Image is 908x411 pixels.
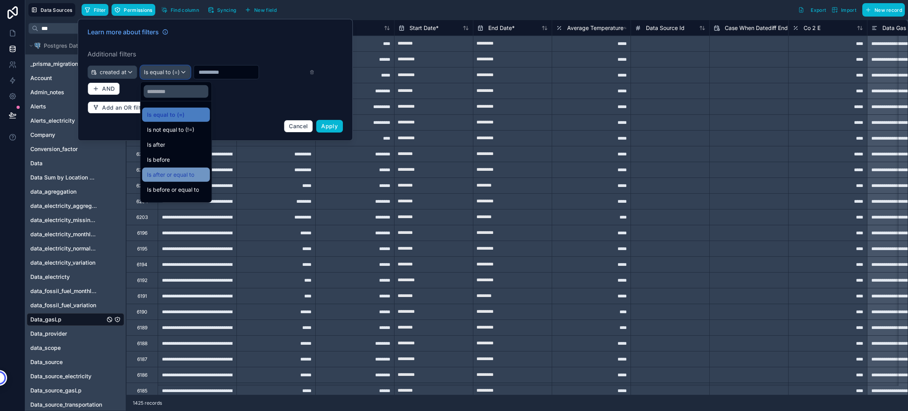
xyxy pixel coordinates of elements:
[30,159,43,167] span: Data
[27,214,124,226] div: data_electricity_missing_data
[137,356,147,362] div: 6187
[30,273,70,281] span: Data_electricty
[44,42,94,50] span: Postgres Database
[27,58,124,70] div: _prisma_migrations
[30,117,75,125] span: Alerts_electricity
[137,262,147,268] div: 6194
[27,114,124,127] div: Alerts_electricity
[875,7,902,13] span: New record
[137,277,147,284] div: 6192
[811,7,826,13] span: Export
[133,400,162,406] span: 1425 records
[136,167,148,173] div: 6206
[30,131,55,139] span: Company
[205,4,242,16] a: Syncing
[136,151,148,157] div: 6207
[27,157,124,170] div: Data
[136,183,148,189] div: 6205
[137,309,147,315] div: 6190
[136,198,148,205] div: 6204
[30,259,95,267] span: data_electricity_variation
[25,37,126,411] div: scrollable content
[27,342,124,354] div: data_scope
[30,74,52,82] span: Account
[841,7,856,13] span: Import
[27,228,124,241] div: data_electricity_monthly_normalization
[488,24,515,32] span: End Date *
[30,103,46,110] span: Alerts
[27,356,124,368] div: Data_source
[27,143,124,155] div: Conversion_factor
[27,40,113,51] button: Postgres logoPostgres Database
[171,7,199,13] span: Find column
[112,4,158,16] a: Permissions
[27,327,124,340] div: Data_provider
[147,125,194,135] span: Is not equal to (!=)
[254,7,277,13] span: New field
[862,3,905,17] button: New record
[30,188,76,196] span: data_agreggation
[137,230,147,236] div: 6196
[124,7,152,13] span: Permissions
[82,4,109,16] button: Filter
[137,340,147,347] div: 6188
[27,313,124,326] div: Data_gasLp
[41,7,73,13] span: Data Sources
[30,344,61,352] span: data_scope
[409,24,439,32] span: Start Date *
[567,24,623,32] span: Average Temperature
[136,214,148,220] div: 6203
[27,256,124,269] div: data_electricity_variation
[725,24,881,32] span: Case When Datediff End Date Curdate 30 Then End Date Els
[27,299,124,312] div: data_fossil_fuel_variation
[30,174,97,181] span: Data Sum by Location and Data type
[147,200,169,209] span: Is empty
[30,287,97,295] span: data_fossil_fuel_monthly_normalization
[27,100,124,113] div: Alerts
[30,145,78,153] span: Conversion_factor
[112,4,155,16] button: Permissions
[28,3,75,17] button: Data Sources
[829,3,859,17] button: Import
[147,110,184,120] span: Is equal to (=)
[30,330,67,338] span: Data_provider
[27,72,124,84] div: Account
[27,171,124,184] div: Data Sum by Location and Data type
[147,140,165,149] span: Is after
[27,398,124,411] div: Data_source_transportation
[30,301,96,309] span: data_fossil_fuel_variation
[30,202,97,210] span: data_electricity_aggregation
[30,245,97,252] span: data_electricity_normalization
[205,4,239,16] button: Syncing
[27,370,124,383] div: Data_source_electricity
[94,7,106,13] span: Filter
[27,271,124,283] div: Data_electricty
[147,155,170,164] span: Is before
[158,4,202,16] button: Find column
[30,230,97,238] span: data_electricity_monthly_normalization
[27,129,124,141] div: Company
[27,285,124,297] div: data_fossil_fuel_monthly_normalization
[859,3,905,17] a: New record
[30,88,64,96] span: Admin_notes
[137,246,147,252] div: 6195
[27,242,124,255] div: data_electricity_normalization
[27,185,124,198] div: data_agreggation
[30,387,82,394] span: Data_source_gasLp
[30,216,97,224] span: data_electricity_missing_data
[27,200,124,212] div: data_electricity_aggregation
[147,185,199,194] span: Is before or equal to
[137,325,147,331] div: 6189
[795,3,829,17] button: Export
[30,316,61,323] span: Data_gasLp
[137,388,147,394] div: 6185
[138,293,147,299] div: 6191
[804,24,821,32] span: Co 2 E
[242,4,279,16] button: New field
[34,43,41,49] img: Postgres logo
[27,86,124,99] div: Admin_notes
[217,7,236,13] span: Syncing
[646,24,685,32] span: Data Source Id
[30,358,63,366] span: Data_source
[137,372,147,378] div: 6186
